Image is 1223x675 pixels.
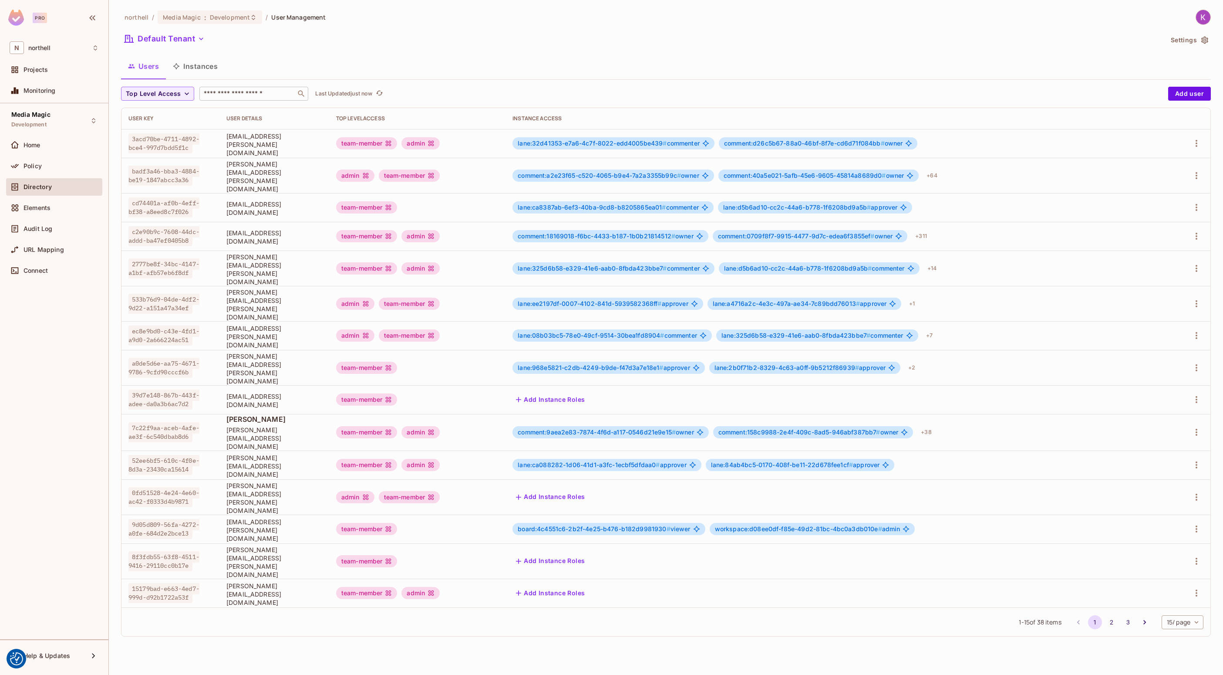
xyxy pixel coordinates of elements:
span: # [882,172,886,179]
span: lane:325d6b58-e329-41e6-aab0-8fbda423bbe7 [721,332,870,339]
span: workspace:d08ee0df-f85e-49d2-81bc-4bc0a3db010e [715,525,882,533]
div: team-member [336,137,398,149]
span: owner [718,429,899,436]
button: Default Tenant [121,32,208,46]
span: # [868,265,872,272]
span: the active workspace [125,13,148,21]
span: approver [518,364,690,371]
span: Connect [24,267,48,274]
span: # [876,428,880,436]
span: owner [518,429,694,436]
span: comment:40a5e021-5afb-45e6-9605-45814a8689d0 [724,172,886,179]
div: + 14 [924,261,940,275]
span: approver [714,364,886,371]
span: owner [724,172,904,179]
span: 0fd51528-4e24-4e60-ac42-f0333d4b9871 [128,487,199,507]
span: # [667,525,670,533]
span: comment:0709f8f7-9915-4477-9d7c-edea6f3855ef [718,232,875,240]
span: lane:32d41353-e7a6-4c7f-8022-edd4005be439 [518,139,667,147]
button: Go to page 2 [1105,615,1119,629]
span: Media Magic [163,13,200,21]
span: # [849,461,853,468]
span: owner [724,140,903,147]
span: commenter [518,332,697,339]
span: Directory [24,183,52,190]
span: owner [518,233,694,240]
span: lane:2b0f71b2-8329-4c63-a0ff-9b5212f86939 [714,364,859,371]
span: board:4c4551c6-2b2f-4e25-b476-b182d9981930 [518,525,670,533]
span: 9d05d809-56fa-4272-a0fe-684d2e2bce13 [128,519,199,539]
img: SReyMgAAAABJRU5ErkJggg== [8,10,24,26]
img: Revisit consent button [10,652,23,665]
div: team-member [379,170,440,182]
button: Consent Preferences [10,652,23,665]
span: refresh [376,89,383,98]
span: cd74401a-af0b-4eff-bf38-a8eed8c7f026 [128,197,199,217]
span: lane:968e5821-c2db-4249-b9de-f47d3a7e18e1 [518,364,663,371]
button: Top Level Access [121,87,194,101]
li: / [152,13,154,21]
nav: pagination navigation [1070,615,1153,629]
span: lane:d5b6ad10-cc2c-44a6-b778-1f6208bd9a5b [723,204,871,211]
span: ec8e9bd0-c43e-4fd1-a9d0-2a666224ac51 [128,326,199,346]
span: owner [518,172,699,179]
span: commenter [518,140,700,147]
span: 39d7e148-867b-443f-adee-da0a3b6ac7d2 [128,390,199,410]
span: Home [24,142,40,149]
div: team-member [336,262,398,275]
span: Projects [24,66,48,73]
span: approver [723,204,898,211]
p: Last Updated just now [315,90,372,97]
span: Workspace: northell [28,44,51,51]
div: Top Level Access [336,115,499,122]
button: page 1 [1088,615,1102,629]
span: 52ee6bf5-610c-4f0e-8d3a-23430ca15614 [128,455,199,475]
span: 3acd70be-4711-4892-bce4-997d7bdd5f1c [128,133,199,153]
li: / [266,13,268,21]
div: admin [401,459,440,471]
div: team-member [336,555,398,567]
span: # [657,300,661,307]
div: team-member [336,459,398,471]
span: [PERSON_NAME] [226,414,322,424]
span: Media Magic [11,111,51,118]
span: comment:a2e23f65-c520-4065-b9e4-7a2a3355b99c [518,172,681,179]
div: + 64 [923,169,940,183]
span: 2777be8f-34bc-4147-a1bf-afb57eb6f8df [128,258,199,278]
span: admin [715,526,900,533]
button: Add Instance Roles [512,586,588,600]
span: badf3a46-bba3-4884-be19-1847abcc3a36 [128,166,199,186]
span: comment:18169018-f6bc-4433-b187-1b0b21814512 [518,232,675,240]
span: c2e90b9c-7608-44dc-addd-ba47ef0405b8 [128,226,199,246]
button: Settings [1167,33,1211,47]
button: refresh [374,88,384,99]
span: commenter [518,265,700,272]
span: lane:ee2197df-0007-4102-841d-5939582368ff [518,300,661,307]
div: team-member [336,587,398,599]
span: Development [11,121,47,128]
span: Development [210,13,250,21]
div: team-member [336,362,398,374]
div: admin [401,230,440,242]
span: # [660,332,664,339]
span: [EMAIL_ADDRESS][PERSON_NAME][DOMAIN_NAME] [226,518,322,543]
span: # [881,139,885,147]
span: viewer [518,526,690,533]
span: Help & Updates [24,652,70,659]
span: lane:ca088282-1d06-41d1-a3fc-1ecbf5dfdaa0 [518,461,660,468]
span: 1 - 15 of 38 items [1019,617,1061,627]
div: team-member [336,230,398,242]
span: [PERSON_NAME][EMAIL_ADDRESS][DOMAIN_NAME] [226,454,322,478]
span: URL Mapping [24,246,64,253]
span: # [672,428,676,436]
button: Go to next page [1138,615,1152,629]
div: team-member [379,329,440,342]
button: Add Instance Roles [512,490,588,504]
div: admin [336,298,374,310]
span: lane:d5b6ad10-cc2c-44a6-b778-1f6208bd9a5b [724,265,872,272]
span: lane:a4716a2c-4e3c-497a-ae34-7c89bdd76013 [713,300,860,307]
div: team-member [336,201,398,214]
span: # [663,265,667,272]
span: # [677,172,681,179]
span: [EMAIL_ADDRESS][PERSON_NAME][DOMAIN_NAME] [226,324,322,349]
